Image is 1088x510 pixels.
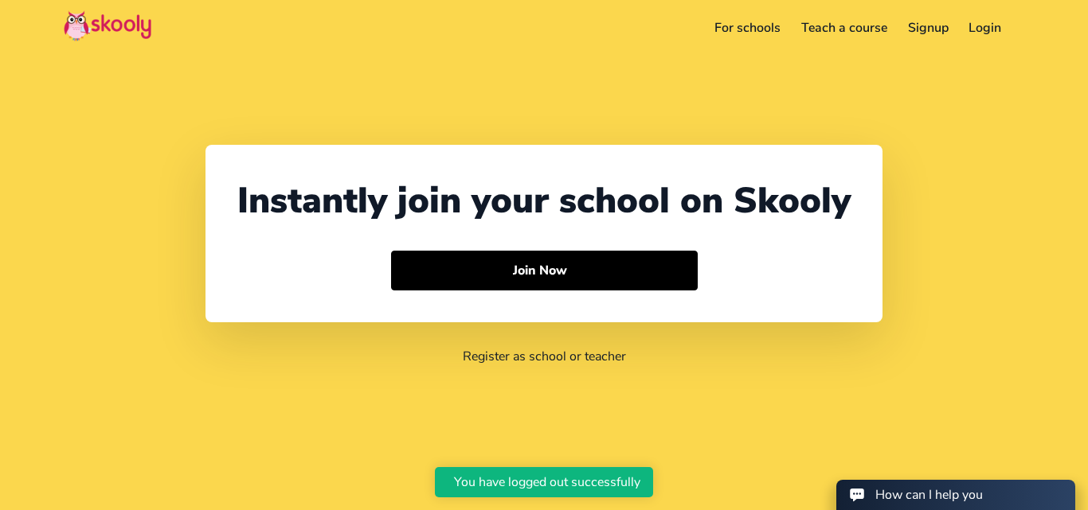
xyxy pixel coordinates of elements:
[64,10,151,41] img: Skooly
[237,177,851,225] div: Instantly join your school on Skooly
[454,473,640,491] div: You have logged out successfully
[463,348,626,365] a: Register as school or teacher
[958,15,1012,41] a: Login
[391,251,698,290] button: Join Now
[705,15,792,41] a: For schools
[791,15,898,41] a: Teach a course
[898,15,959,41] a: Signup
